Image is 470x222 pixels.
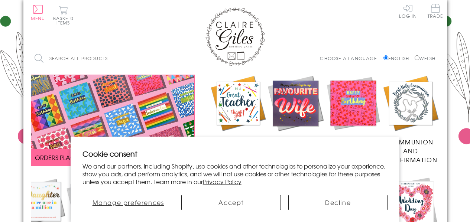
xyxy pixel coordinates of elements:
[382,75,440,164] a: Communion and Confirmation
[35,153,191,162] span: ORDERS PLACED BY 12 NOON GET SENT THE SAME DAY
[428,4,443,18] span: Trade
[153,50,161,67] input: Search
[82,148,388,159] h2: Cookie consent
[31,15,45,22] span: Menu
[31,5,45,20] button: Menu
[53,6,74,25] button: Basket0 items
[181,195,281,210] button: Accept
[82,162,388,185] p: We and our partners, including Shopify, use cookies and other technologies to personalize your ex...
[210,75,267,147] a: Academic
[93,198,164,207] span: Manage preferences
[428,4,443,20] a: Trade
[320,55,382,62] p: Choose a language:
[288,195,388,210] button: Decline
[415,55,419,60] input: Welsh
[415,55,436,62] label: Welsh
[324,75,382,147] a: Birthdays
[203,177,242,186] a: Privacy Policy
[267,75,324,147] a: New Releases
[383,55,388,60] input: English
[384,137,437,164] span: Communion and Confirmation
[399,4,417,18] a: Log In
[383,55,413,62] label: English
[31,50,161,67] input: Search all products
[205,7,265,66] img: Claire Giles Greetings Cards
[82,195,174,210] button: Manage preferences
[56,15,74,26] span: 0 items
